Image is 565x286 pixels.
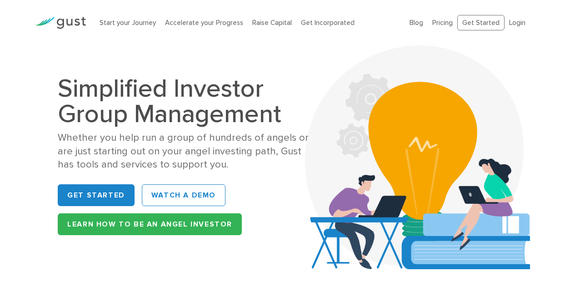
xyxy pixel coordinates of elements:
a: Learn How to be an Angel Investor [58,213,242,235]
img: Aca 2023 Hero Bg [305,45,530,269]
a: Raise Capital [252,19,292,27]
img: Gust Logo [35,17,86,29]
a: Blog [410,19,423,27]
a: Get Incorporated [301,19,355,27]
a: Get Started [457,15,505,31]
a: WATCH A DEMO [142,184,225,206]
a: Start your Journey [100,19,156,27]
a: Pricing [432,19,453,27]
a: Login [509,19,525,27]
h1: Simplified Investor Group Management [58,76,314,127]
a: Get Started [58,184,135,206]
div: Whether you help run a group of hundreds of angels or are just starting out on your angel investi... [58,131,314,171]
a: Accelerate your Progress [165,19,243,27]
